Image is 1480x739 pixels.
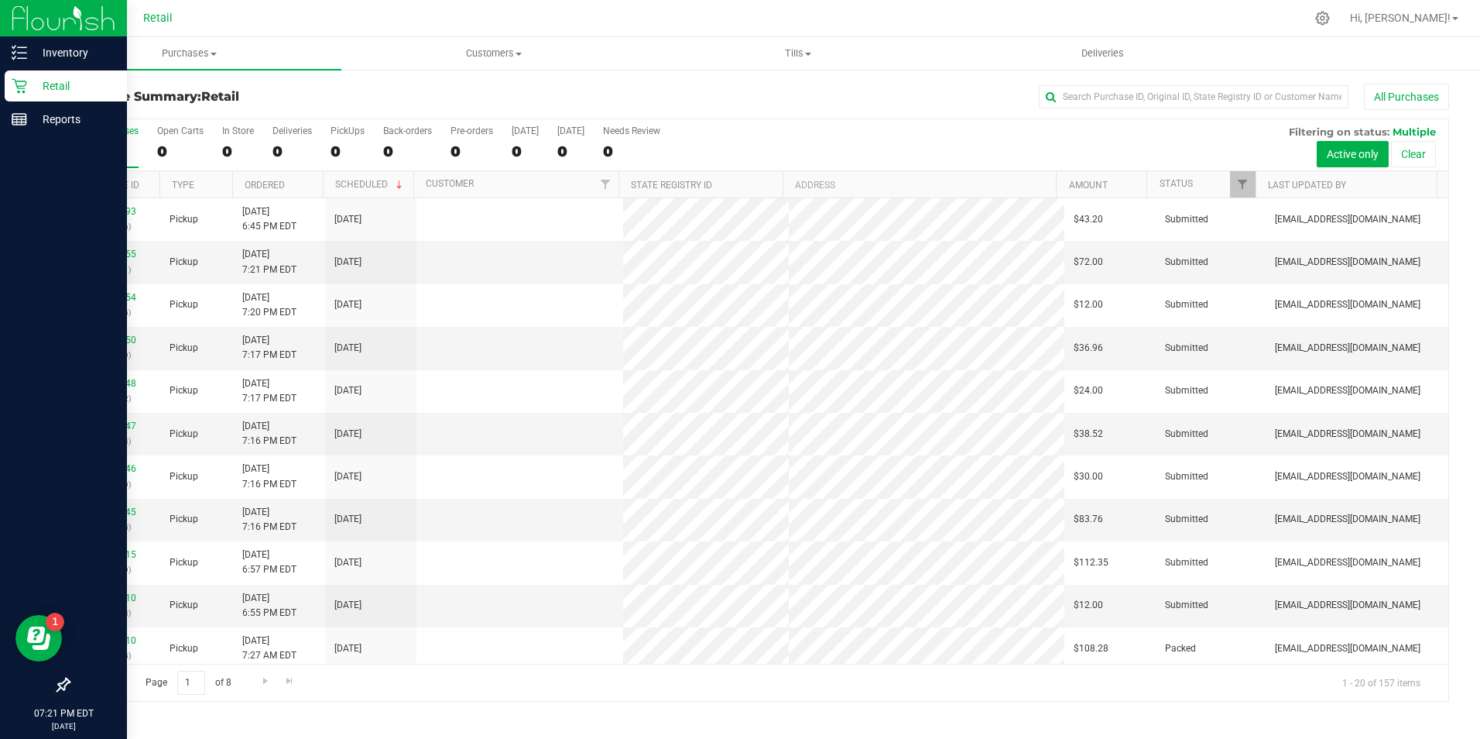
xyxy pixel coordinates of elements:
div: Back-orders [383,125,432,136]
span: [DATE] 6:45 PM EDT [242,205,296,234]
span: Submitted [1165,255,1208,270]
span: Submitted [1165,212,1208,227]
span: $38.52 [1074,427,1103,442]
a: Last Updated By [1268,180,1346,191]
h3: Purchase Summary: [68,90,529,104]
span: [DATE] [334,297,361,312]
span: Submitted [1165,555,1208,570]
span: $112.35 [1074,555,1108,570]
div: Deliveries [272,125,312,136]
div: [DATE] [557,125,584,136]
div: 0 [222,143,254,160]
span: [DATE] [334,212,361,227]
a: Amount [1069,180,1108,191]
span: [DATE] [334,598,361,613]
span: Submitted [1165,297,1208,312]
span: Pickup [170,383,198,398]
a: Filter [593,171,618,198]
div: Pre-orders [451,125,493,136]
a: Type [172,180,194,191]
span: $72.00 [1074,255,1103,270]
span: [DATE] 7:27 AM EDT [242,634,296,663]
span: $36.96 [1074,341,1103,356]
p: [DATE] [7,720,120,732]
span: Pickup [170,341,198,356]
a: Status [1160,178,1193,189]
th: Address [783,171,1056,198]
span: [DATE] [334,427,361,442]
span: [EMAIL_ADDRESS][DOMAIN_NAME] [1275,255,1420,270]
span: Packed [1165,641,1196,656]
span: $30.00 [1074,469,1103,484]
a: Purchases [37,37,341,70]
span: Pickup [170,255,198,270]
span: [DATE] [334,341,361,356]
span: [DATE] 7:17 PM EDT [242,376,296,406]
span: Pickup [170,641,198,656]
span: $24.00 [1074,383,1103,398]
span: Deliveries [1060,46,1145,60]
span: Pickup [170,555,198,570]
span: Pickup [170,297,198,312]
span: Pickup [170,598,198,613]
span: [EMAIL_ADDRESS][DOMAIN_NAME] [1275,512,1420,527]
span: Pickup [170,427,198,442]
div: 0 [383,143,432,160]
div: [DATE] [512,125,539,136]
span: Multiple [1393,125,1436,138]
span: [DATE] [334,255,361,270]
span: [EMAIL_ADDRESS][DOMAIN_NAME] [1275,598,1420,613]
span: Submitted [1165,469,1208,484]
div: Manage settings [1313,11,1332,26]
span: [DATE] 7:21 PM EDT [242,247,296,277]
span: Purchases [37,46,341,60]
span: [DATE] [334,555,361,570]
span: Submitted [1165,598,1208,613]
p: Inventory [27,43,120,62]
span: [EMAIL_ADDRESS][DOMAIN_NAME] [1275,383,1420,398]
div: 0 [272,143,312,160]
div: 0 [157,143,204,160]
span: [DATE] [334,469,361,484]
span: Submitted [1165,341,1208,356]
a: Go to the last page [279,671,301,692]
span: $12.00 [1074,297,1103,312]
span: Pickup [170,212,198,227]
button: Clear [1391,141,1436,167]
span: Filtering on status: [1289,125,1389,138]
span: $83.76 [1074,512,1103,527]
inline-svg: Retail [12,78,27,94]
span: Pickup [170,469,198,484]
input: Search Purchase ID, Original ID, State Registry ID or Customer Name... [1039,85,1348,108]
a: Ordered [245,180,285,191]
p: Retail [27,77,120,95]
div: PickUps [331,125,365,136]
span: [DATE] 7:16 PM EDT [242,462,296,491]
span: [DATE] 6:57 PM EDT [242,548,296,577]
span: [DATE] 7:16 PM EDT [242,505,296,534]
a: Go to the next page [254,671,276,692]
a: Customer [426,178,474,189]
button: Active only [1317,141,1389,167]
button: All Purchases [1364,84,1449,110]
span: Retail [143,12,173,25]
span: $43.20 [1074,212,1103,227]
iframe: Resource center unread badge [46,613,64,631]
span: [DATE] [334,383,361,398]
div: Open Carts [157,125,204,136]
span: [DATE] 7:17 PM EDT [242,333,296,363]
span: Submitted [1165,427,1208,442]
inline-svg: Inventory [12,45,27,60]
span: Submitted [1165,383,1208,398]
span: [EMAIL_ADDRESS][DOMAIN_NAME] [1275,297,1420,312]
a: Deliveries [951,37,1255,70]
span: [DATE] 7:16 PM EDT [242,419,296,449]
inline-svg: Reports [12,112,27,127]
a: Customers [341,37,646,70]
span: $108.28 [1074,641,1108,656]
div: In Store [222,125,254,136]
div: 0 [331,143,365,160]
p: Reports [27,110,120,129]
a: Filter [1230,171,1256,198]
